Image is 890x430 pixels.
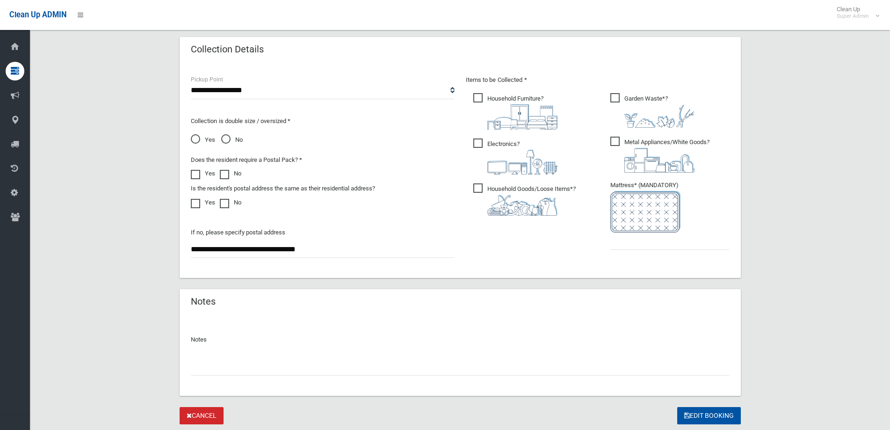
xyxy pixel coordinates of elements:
span: Household Furniture [473,93,557,130]
i: ? [487,185,576,216]
span: Electronics [473,138,557,175]
label: Is the resident's postal address the same as their residential address? [191,183,375,194]
img: e7408bece873d2c1783593a074e5cb2f.png [610,191,680,233]
span: Garden Waste* [610,93,695,128]
img: aa9efdbe659d29b613fca23ba79d85cb.png [487,104,557,130]
label: If no, please specify postal address [191,227,285,238]
img: 4fd8a5c772b2c999c83690221e5242e0.png [624,104,695,128]
label: Does the resident require a Postal Pack? * [191,154,302,166]
span: Clean Up ADMIN [9,10,66,19]
span: Yes [191,134,215,146]
span: Clean Up [832,6,878,20]
p: Collection is double size / oversized * [191,116,455,127]
label: No [220,168,241,179]
p: Notes [191,334,730,345]
p: Items to be Collected * [466,74,730,86]
label: No [220,197,241,208]
i: ? [624,95,695,128]
label: Yes [191,197,215,208]
label: Yes [191,168,215,179]
img: 394712a680b73dbc3d2a6a3a7ffe5a07.png [487,150,557,175]
header: Collection Details [180,40,275,58]
button: Edit Booking [677,407,741,424]
img: 36c1b0289cb1767239cdd3de9e694f19.png [624,148,695,173]
img: b13cc3517677393f34c0a387616ef184.png [487,195,557,216]
i: ? [487,95,557,130]
a: Cancel [180,407,224,424]
span: Metal Appliances/White Goods [610,137,709,173]
i: ? [624,138,709,173]
header: Notes [180,292,227,311]
span: Mattress* (MANDATORY) [610,182,730,233]
i: ? [487,140,557,175]
small: Super Admin [837,13,869,20]
span: No [221,134,243,146]
span: Household Goods/Loose Items* [473,183,576,216]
